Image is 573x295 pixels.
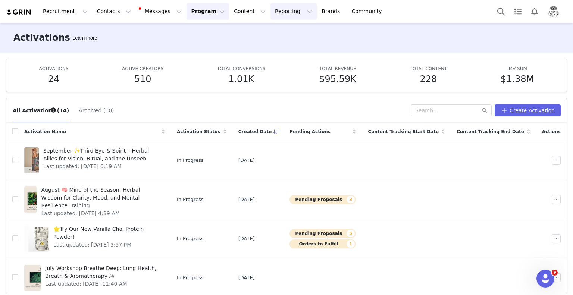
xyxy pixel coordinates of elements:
[39,66,69,71] span: ACTIVATIONS
[228,72,254,86] h5: 1.01K
[53,225,160,241] span: 🌟Try Our New Vanilla Chai Protein Powder!
[50,107,57,113] div: Tooltip anchor
[270,3,317,20] button: Reporting
[317,3,347,20] a: Brands
[501,72,534,86] h5: $1.38M
[368,128,439,135] span: Content Tracking Start Date
[24,128,66,135] span: Activation Name
[507,66,527,71] span: IMV SUM
[510,3,526,20] a: Tasks
[289,128,331,135] span: Pending Actions
[43,163,160,170] span: Last updated: [DATE] 6:19 AM
[238,128,272,135] span: Created Date
[45,280,160,288] span: Last updated: [DATE] 11:40 AM
[53,241,160,249] span: Last updated: [DATE] 3:57 PM
[238,157,255,164] span: [DATE]
[41,210,160,217] span: Last updated: [DATE] 4:39 AM
[410,66,447,71] span: TOTAL CONTENT
[13,31,70,44] h3: Activations
[347,3,390,20] a: Community
[238,196,255,203] span: [DATE]
[552,270,558,276] span: 9
[78,104,114,116] button: Archived (10)
[12,104,69,116] button: All Activations (14)
[177,128,220,135] span: Activation Status
[238,274,255,282] span: [DATE]
[43,147,160,163] span: September ✨Third Eye & Spirit – Herbal Allies for Vision, Ritual, and the Unseen
[526,3,543,20] button: Notifications
[536,270,554,288] iframe: Intercom live chat
[24,185,165,214] a: August 🧠 Mind of the Season: Herbal Wisdom for Clarity, Mood, and Mental Resilience TrainingLast ...
[543,6,567,18] button: Profile
[229,3,270,20] button: Content
[411,104,492,116] input: Search...
[217,66,266,71] span: TOTAL CONVERSIONS
[493,3,509,20] button: Search
[319,72,356,86] h5: $95.59K
[177,196,204,203] span: In Progress
[71,34,98,42] div: Tooltip anchor
[6,9,32,16] img: grin logo
[319,66,356,71] span: TOTAL REVENUE
[93,3,135,20] button: Contacts
[122,66,163,71] span: ACTIVE CREATORS
[177,235,204,242] span: In Progress
[420,72,437,86] h5: 228
[136,3,186,20] button: Messages
[41,186,160,210] span: August 🧠 Mind of the Season: Herbal Wisdom for Clarity, Mood, and Mental Resilience Training
[238,235,255,242] span: [DATE]
[495,104,561,116] button: Create Activation
[24,145,165,175] a: September ✨Third Eye & Spirit – Herbal Allies for Vision, Ritual, and the UnseenLast updated: [DA...
[177,274,204,282] span: In Progress
[134,72,151,86] h5: 510
[187,3,229,20] button: Program
[289,195,356,204] button: Pending Proposals3
[45,264,160,280] span: July Workshop Breathe Deep: Lung Health, Breath & Aromatherapy 🌬
[457,128,524,135] span: Content Tracking End Date
[24,263,165,293] a: July Workshop Breathe Deep: Lung Health, Breath & Aromatherapy 🌬Last updated: [DATE] 11:40 AM
[289,239,356,248] button: Orders to Fulfill1
[177,157,204,164] span: In Progress
[482,108,487,113] i: icon: search
[289,229,356,238] button: Pending Proposals5
[536,124,567,139] div: Actions
[48,72,60,86] h5: 24
[38,3,92,20] button: Recruitment
[24,224,165,254] a: 🌟Try Our New Vanilla Chai Protein Powder!Last updated: [DATE] 3:57 PM
[548,6,560,18] img: c4e4dfb8-fdae-4a6f-8129-46f669444c22.jpeg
